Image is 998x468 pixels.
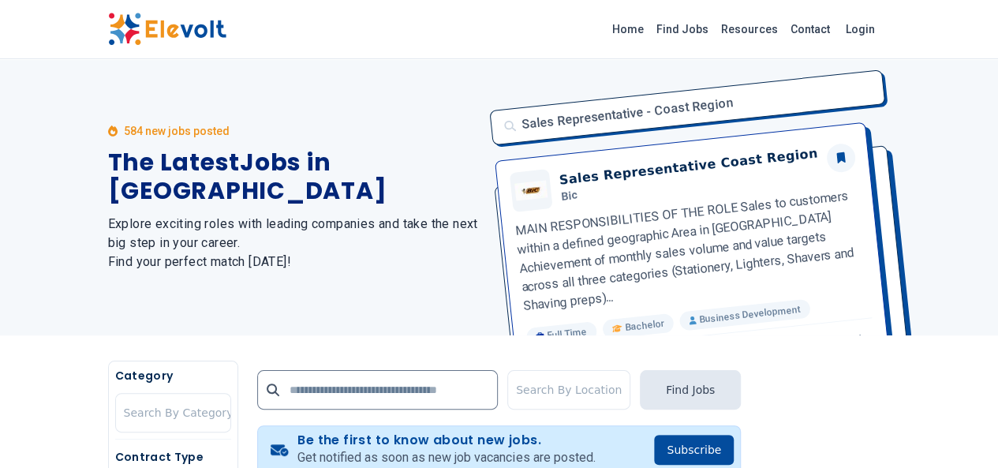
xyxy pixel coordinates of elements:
h5: Contract Type [115,449,231,465]
img: Elevolt [108,13,226,46]
a: Home [606,17,650,42]
h5: Category [115,368,231,384]
p: 584 new jobs posted [124,123,230,139]
button: Find Jobs [640,370,741,410]
h2: Explore exciting roles with leading companies and take the next big step in your career. Find you... [108,215,480,271]
a: Resources [715,17,784,42]
h1: The Latest Jobs in [GEOGRAPHIC_DATA] [108,148,480,205]
a: Contact [784,17,836,42]
p: Get notified as soon as new job vacancies are posted. [297,448,595,467]
button: Subscribe [654,435,734,465]
a: Login [836,13,884,45]
h4: Be the first to know about new jobs. [297,432,595,448]
a: Find Jobs [650,17,715,42]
